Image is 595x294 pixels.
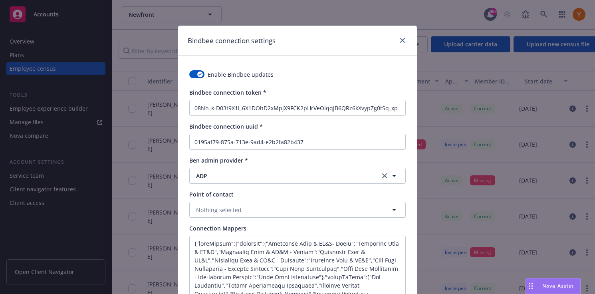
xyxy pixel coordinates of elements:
span: Nova Assist [542,282,574,289]
span: Ben admin provider * [189,157,248,164]
h1: Bindbee connection settings [188,36,276,46]
span: Point of contact [189,191,234,198]
span: Nothing selected [196,206,242,214]
button: ADPclear selection [189,168,406,184]
input: Enter connection token [190,100,405,115]
a: clear selection [380,171,389,181]
span: Connection Mappers [189,224,246,232]
div: Drag to move [526,278,536,294]
button: Nothing selected [189,202,406,218]
input: Enter connection uuid [190,134,405,149]
span: Enable Bindbee updates [208,70,274,79]
span: Bindbee connection uuid * [189,123,263,130]
span: Bindbee connection token * [189,89,266,96]
a: close [398,36,407,45]
span: ADP [196,172,370,180]
button: Nova Assist [526,278,581,294]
